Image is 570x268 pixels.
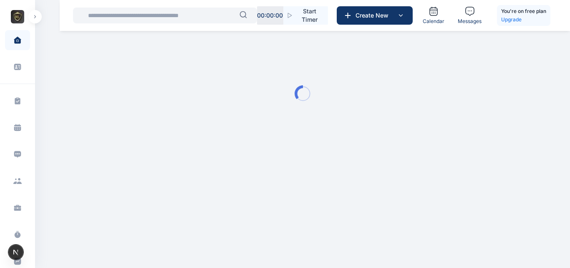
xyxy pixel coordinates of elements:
span: Create New [352,11,396,20]
h5: You're on free plan [501,7,546,15]
a: Upgrade [501,15,546,24]
a: Calendar [419,3,448,28]
a: Messages [454,3,485,28]
span: Messages [458,18,482,25]
button: Start Timer [283,6,328,25]
p: 00 : 00 : 00 [257,11,283,20]
span: Start Timer [298,7,321,24]
button: Create New [337,6,413,25]
span: Calendar [423,18,444,25]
